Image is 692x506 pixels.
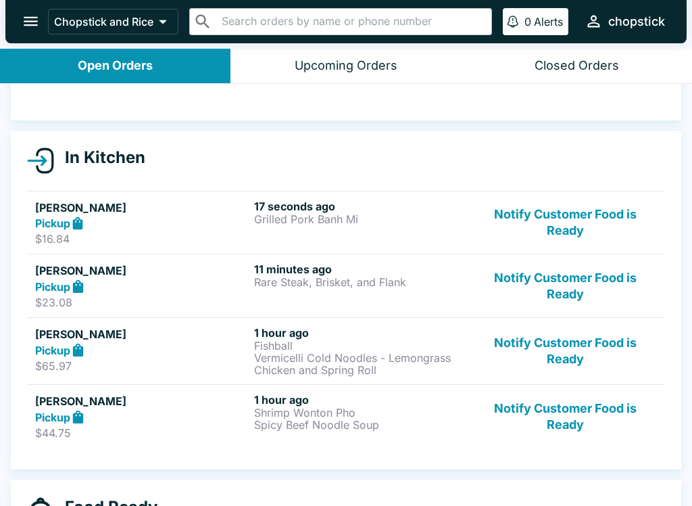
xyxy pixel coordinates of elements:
[27,191,665,254] a: [PERSON_NAME]Pickup$16.8417 seconds agoGrilled Pork Banh MiNotify Customer Food is Ready
[27,384,665,448] a: [PERSON_NAME]Pickup$44.751 hour agoShrimp Wonton PhoSpicy Beef Noodle SoupNotify Customer Food is...
[35,200,249,216] h5: [PERSON_NAME]
[254,419,468,431] p: Spicy Beef Noodle Soup
[535,58,619,74] div: Closed Orders
[254,326,468,340] h6: 1 hour ago
[27,317,665,384] a: [PERSON_NAME]Pickup$65.971 hour agoFishballVermicelli Cold Noodles - Lemongrass Chicken and Sprin...
[218,12,486,31] input: Search orders by name or phone number
[524,15,531,28] p: 0
[35,216,70,230] strong: Pickup
[35,426,249,440] p: $44.75
[254,393,468,407] h6: 1 hour ago
[35,262,249,279] h5: [PERSON_NAME]
[254,213,468,225] p: Grilled Pork Banh Mi
[474,326,657,376] button: Notify Customer Food is Ready
[78,58,153,74] div: Open Orders
[35,326,249,342] h5: [PERSON_NAME]
[534,15,563,28] p: Alerts
[54,15,153,28] p: Chopstick and Rice
[35,296,249,309] p: $23.08
[35,280,70,294] strong: Pickup
[608,14,665,30] div: chopstick
[254,352,468,376] p: Vermicelli Cold Noodles - Lemongrass Chicken and Spring Roll
[35,411,70,424] strong: Pickup
[48,9,178,34] button: Chopstick and Rice
[295,58,397,74] div: Upcoming Orders
[254,407,468,419] p: Shrimp Wonton Pho
[27,254,665,317] a: [PERSON_NAME]Pickup$23.0811 minutes agoRare Steak, Brisket, and FlankNotify Customer Food is Ready
[579,7,670,36] button: chopstick
[254,276,468,288] p: Rare Steak, Brisket, and Flank
[54,147,145,168] h4: In Kitchen
[474,393,657,440] button: Notify Customer Food is Ready
[474,200,657,246] button: Notify Customer Food is Ready
[35,344,70,357] strong: Pickup
[35,359,249,373] p: $65.97
[254,262,468,276] h6: 11 minutes ago
[35,232,249,246] p: $16.84
[474,262,657,309] button: Notify Customer Food is Ready
[14,4,48,39] button: open drawer
[35,393,249,409] h5: [PERSON_NAME]
[254,200,468,213] h6: 17 seconds ago
[254,340,468,352] p: Fishball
